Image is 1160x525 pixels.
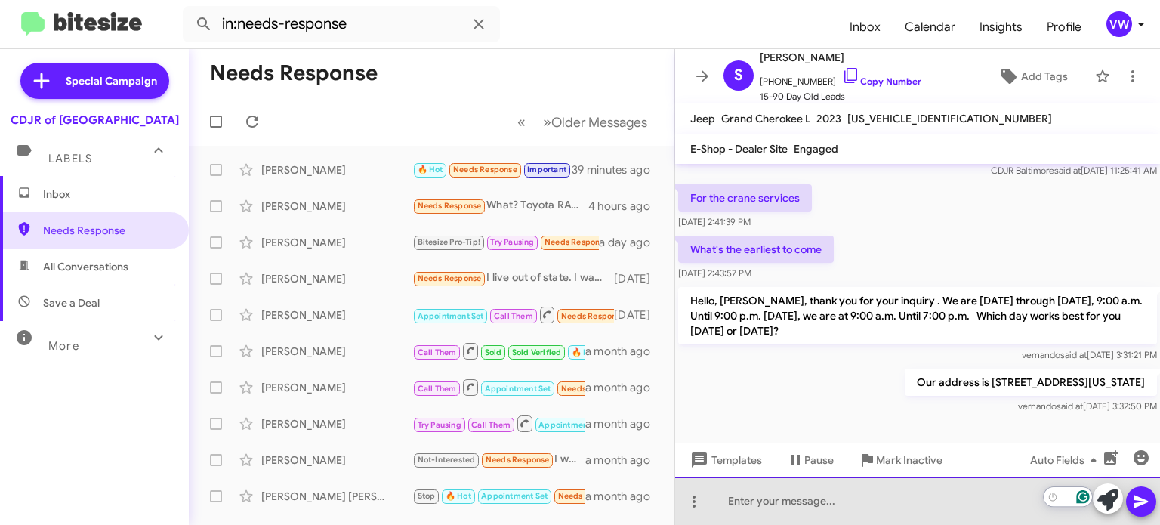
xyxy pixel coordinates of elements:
[876,446,942,474] span: Mark Inactive
[183,6,500,42] input: Search
[760,48,921,66] span: [PERSON_NAME]
[48,152,92,165] span: Labels
[446,491,471,501] span: 🔥 Hot
[721,112,810,125] span: Grand Cherokee L
[588,199,662,214] div: 4 hours ago
[485,347,502,357] span: Sold
[690,112,715,125] span: Jeep
[976,63,1087,90] button: Add Tags
[261,452,412,468] div: [PERSON_NAME]
[1057,400,1083,412] span: said at
[412,305,614,324] div: 4432641822
[418,237,480,247] span: Bitesize Pro-Tip!
[804,446,834,474] span: Pause
[48,339,79,353] span: More
[543,113,551,131] span: »
[412,197,588,215] div: What? Toyota RAV4 is this send pictures or video
[614,271,662,286] div: [DATE]
[261,235,412,250] div: [PERSON_NAME]
[678,184,812,212] p: For the crane services
[585,380,662,395] div: a month ago
[551,114,647,131] span: Older Messages
[585,344,662,359] div: a month ago
[261,489,412,504] div: [PERSON_NAME] [PERSON_NAME]
[261,307,412,323] div: [PERSON_NAME]
[538,420,605,430] span: Appointment Set
[509,107,656,137] nav: Page navigation example
[585,452,662,468] div: a month ago
[481,491,548,501] span: Appointment Set
[614,307,662,323] div: [DATE]
[412,341,585,360] div: You're welcome
[453,165,517,174] span: Needs Response
[534,107,656,137] button: Next
[842,76,921,87] a: Copy Number
[561,384,625,394] span: Needs Response
[794,142,838,156] span: Engaged
[678,267,751,279] span: [DATE] 2:43:57 PM
[1018,400,1157,412] span: vernando [DATE] 3:32:50 PM
[418,455,476,465] span: Not-Interested
[11,113,179,128] div: CDJR of [GEOGRAPHIC_DATA]
[486,455,550,465] span: Needs Response
[585,489,662,504] div: a month ago
[545,237,609,247] span: Needs Response
[690,142,788,156] span: E-Shop - Dealer Site
[490,237,534,247] span: Try Pausing
[967,5,1035,49] a: Insights
[558,491,622,501] span: Needs Response
[838,5,893,49] a: Inbox
[678,287,1157,344] p: Hello, [PERSON_NAME], thank you for your inquiry . We are [DATE] through [DATE], 9:00 a.m. Until ...
[512,347,562,357] span: Sold Verified
[585,416,662,431] div: a month ago
[893,5,967,49] a: Calendar
[1021,63,1068,90] span: Add Tags
[418,165,443,174] span: 🔥 Hot
[1094,11,1143,37] button: vw
[418,273,482,283] span: Needs Response
[1035,5,1094,49] a: Profile
[43,223,171,238] span: Needs Response
[508,107,535,137] button: Previous
[261,344,412,359] div: [PERSON_NAME]
[210,61,378,85] h1: Needs Response
[418,311,484,321] span: Appointment Set
[43,259,128,274] span: All Conversations
[678,236,834,263] p: What's the earliest to come
[261,416,412,431] div: [PERSON_NAME]
[1018,446,1115,474] button: Auto Fields
[847,112,1052,125] span: [US_VEHICLE_IDENTIFICATION_NUMBER]
[905,369,1157,396] p: Our address is [STREET_ADDRESS][US_STATE]
[20,63,169,99] a: Special Campaign
[261,380,412,395] div: [PERSON_NAME]
[599,235,662,250] div: a day ago
[1106,11,1132,37] div: vw
[418,384,457,394] span: Call Them
[418,347,457,357] span: Call Them
[675,477,1160,525] div: To enrich screen reader interactions, please activate Accessibility in Grammarly extension settings
[471,420,511,430] span: Call Them
[412,270,614,287] div: I live out of state. I was looking for a price quote as the local dealership was still a little h...
[1054,165,1081,176] span: said at
[418,420,461,430] span: Try Pausing
[760,89,921,104] span: 15-90 Day Old Leads
[412,378,585,397] div: Inbound Call
[43,295,100,310] span: Save a Deal
[1030,446,1103,474] span: Auto Fields
[418,491,436,501] span: Stop
[418,201,482,211] span: Needs Response
[261,199,412,214] div: [PERSON_NAME]
[678,216,751,227] span: [DATE] 2:41:39 PM
[572,347,597,357] span: 🔥 Hot
[846,446,955,474] button: Mark Inactive
[760,66,921,89] span: [PHONE_NUMBER]
[687,446,762,474] span: Templates
[261,162,412,178] div: [PERSON_NAME]
[412,451,585,468] div: I want a otd price
[412,414,585,433] div: Inbound Call
[991,165,1157,176] span: CDJR Baltimore [DATE] 11:25:41 AM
